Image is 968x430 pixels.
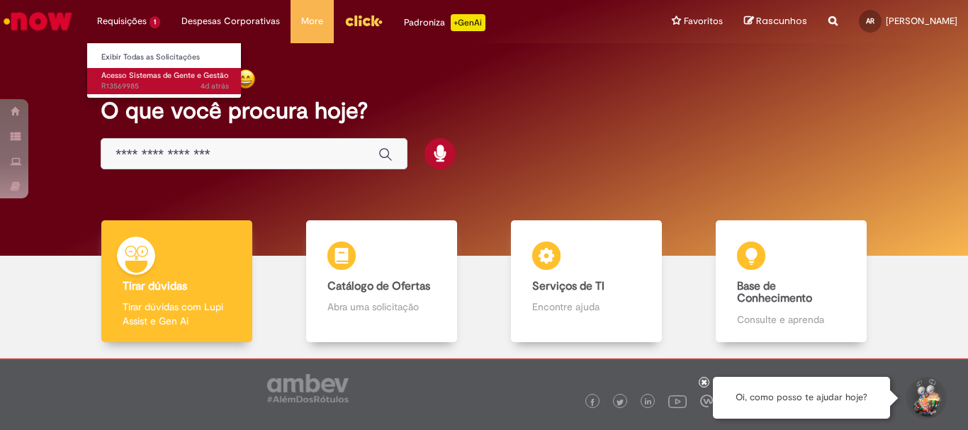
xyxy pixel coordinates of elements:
[404,14,485,31] div: Padroniza
[74,220,279,343] a: Tirar dúvidas Tirar dúvidas com Lupi Assist e Gen Ai
[327,300,435,314] p: Abra uma solicitação
[235,69,256,89] img: happy-face.png
[866,16,874,26] span: AR
[344,10,383,31] img: click_logo_yellow_360x200.png
[737,312,845,327] p: Consulte e aprenda
[301,14,323,28] span: More
[451,14,485,31] p: +GenAi
[87,50,243,65] a: Exibir Todas as Solicitações
[279,220,484,343] a: Catálogo de Ofertas Abra uma solicitação
[101,81,229,92] span: R13569985
[87,68,243,94] a: Aberto R13569985 : Acesso Sistemas de Gente e Gestão
[645,398,652,407] img: logo_footer_linkedin.png
[86,43,242,98] ul: Requisições
[532,300,640,314] p: Encontre ajuda
[904,377,947,419] button: Iniciar Conversa de Suporte
[123,279,187,293] b: Tirar dúvidas
[668,392,687,410] img: logo_footer_youtube.png
[1,7,74,35] img: ServiceNow
[123,300,230,328] p: Tirar dúvidas com Lupi Assist e Gen Ai
[886,15,957,27] span: [PERSON_NAME]
[181,14,280,28] span: Despesas Corporativas
[150,16,160,28] span: 1
[737,279,812,306] b: Base de Conhecimento
[101,98,867,123] h2: O que você procura hoje?
[267,374,349,402] img: logo_footer_ambev_rotulo_gray.png
[327,279,430,293] b: Catálogo de Ofertas
[101,70,229,81] span: Acesso Sistemas de Gente e Gestão
[689,220,894,343] a: Base de Conhecimento Consulte e aprenda
[97,14,147,28] span: Requisições
[484,220,689,343] a: Serviços de TI Encontre ajuda
[201,81,229,91] span: 4d atrás
[532,279,604,293] b: Serviços de TI
[700,395,713,407] img: logo_footer_workplace.png
[684,14,723,28] span: Favoritos
[201,81,229,91] time: 26/09/2025 11:05:07
[713,377,890,419] div: Oi, como posso te ajudar hoje?
[744,15,807,28] a: Rascunhos
[756,14,807,28] span: Rascunhos
[589,399,596,406] img: logo_footer_facebook.png
[617,399,624,406] img: logo_footer_twitter.png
